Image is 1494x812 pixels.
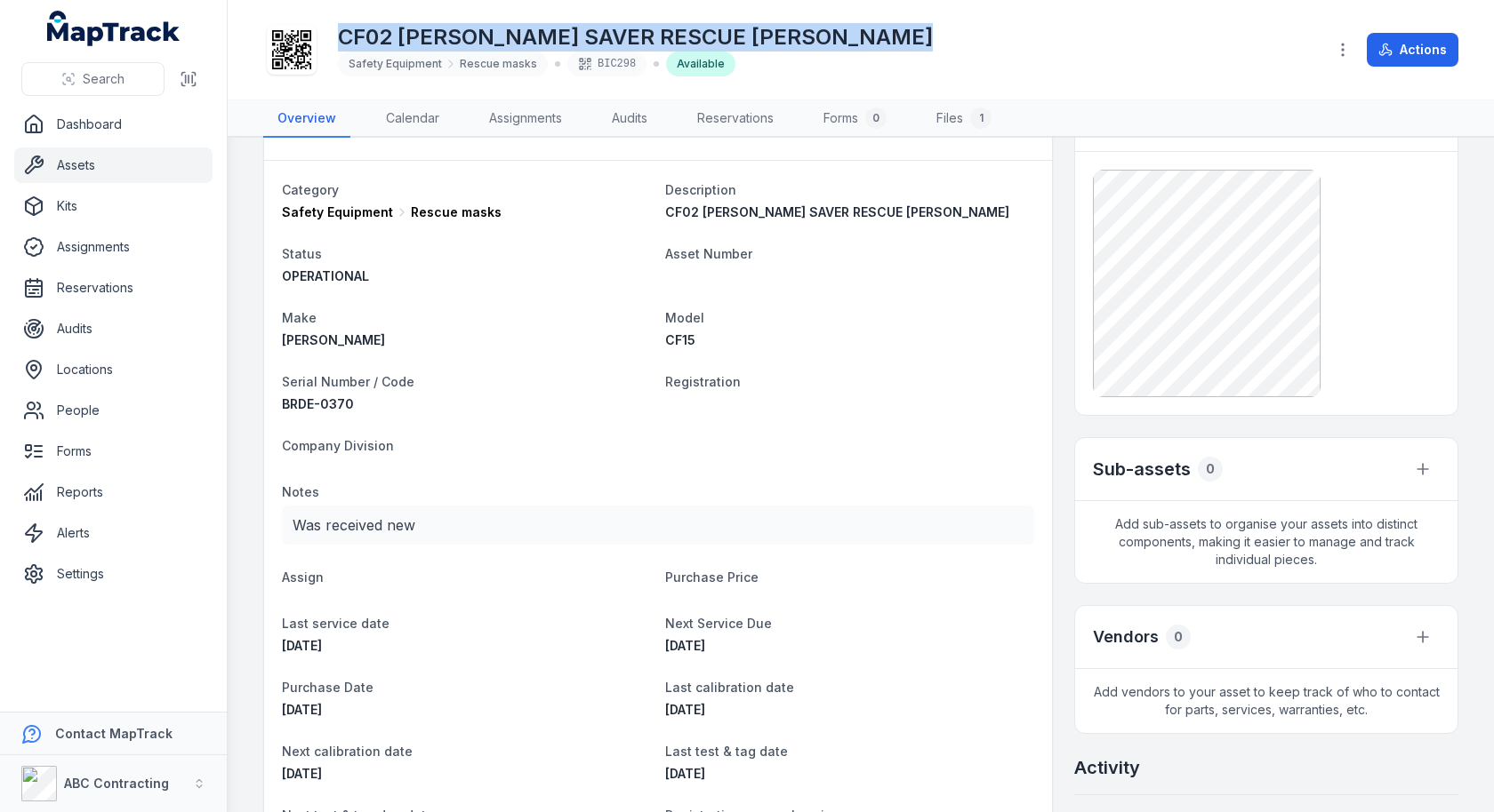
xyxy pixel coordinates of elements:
span: CF02 [PERSON_NAME] SAVER RESCUE [PERSON_NAME] [665,204,1009,219]
a: Forms [14,434,213,469]
span: Add sub-assets to organise your assets into distinct components, making it easier to manage and t... [1075,501,1458,583]
time: 11/01/2025, 11:00:00 am [665,702,705,717]
button: Actions [1367,33,1458,67]
span: Add vendors to your asset to keep track of who to contact for parts, services, warranties, etc. [1075,669,1458,733]
span: Last calibration date [665,680,794,695]
span: [DATE] [282,638,322,653]
div: 0 [1166,625,1191,649]
span: Next Service Due [665,616,772,631]
span: Rescue masks [411,203,502,221]
a: Assignments [475,100,576,138]
a: Settings [14,556,213,592]
div: 1 [970,107,992,129]
a: Dashboard [14,107,213,142]
span: Asset Number [665,246,752,261]
span: Last test & tag date [665,744,788,759]
a: MapTrack [47,11,181,46]
time: 14/11/2024, 11:00:00 am [282,702,322,717]
a: Kits [14,188,213,224]
a: Forms0 [809,100,901,138]
div: BIC298 [567,52,647,76]
span: Last service date [282,616,390,631]
span: Serial Number / Code [282,374,414,389]
strong: Contact MapTrack [55,726,173,741]
span: Status [282,246,322,261]
span: Next calibration date [282,744,413,759]
span: Registration [665,374,741,389]
span: Assign [282,569,324,585]
span: [DATE] [665,638,705,653]
button: Search [21,62,165,96]
a: Calendar [372,100,454,138]
time: 11/01/2025, 11:00:00 am [665,766,705,781]
a: Locations [14,352,213,387]
h1: CF02 [PERSON_NAME] SAVER RESCUE [PERSON_NAME] [338,23,933,52]
time: 11/07/2025, 10:00:00 am [282,766,322,781]
p: Was received new [293,513,1024,537]
div: 0 [865,107,887,129]
span: [DATE] [665,702,705,717]
span: [DATE] [665,766,705,781]
span: Category [282,182,339,197]
a: Audits [598,100,662,138]
span: [DATE] [282,766,322,781]
span: Safety Equipment [282,203,393,221]
a: Audits [14,311,213,346]
a: People [14,393,213,428]
span: Description [665,182,736,197]
span: Notes [282,484,319,499]
a: Overview [263,100,350,138]
h3: Vendors [1093,625,1159,649]
a: Files1 [922,100,1006,138]
span: Purchase Price [665,569,759,585]
span: BRDE-0370 [282,396,354,411]
time: 11/12/2024, 11:00:00 am [282,638,322,653]
a: Assets [14,147,213,183]
span: Safety Equipment [349,57,442,71]
a: Reservations [14,270,213,306]
span: [DATE] [282,702,322,717]
a: Alerts [14,515,213,551]
h2: Sub-assets [1093,457,1191,482]
span: OPERATIONAL [282,268,369,283]
div: Available [666,52,735,76]
span: Company Division [282,438,394,453]
span: Purchase Date [282,680,373,695]
div: 0 [1198,457,1223,482]
span: Make [282,310,317,325]
a: Assignments [14,229,213,265]
h2: Activity [1074,755,1140,780]
a: Reservations [683,100,788,138]
span: Rescue masks [460,57,537,71]
span: CF15 [665,332,695,347]
span: Model [665,310,704,325]
span: [PERSON_NAME] [282,332,385,347]
time: 11/12/2025, 11:00:00 am [665,638,705,653]
span: Search [83,70,124,88]
strong: ABC Contracting [64,776,169,791]
a: Reports [14,474,213,510]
